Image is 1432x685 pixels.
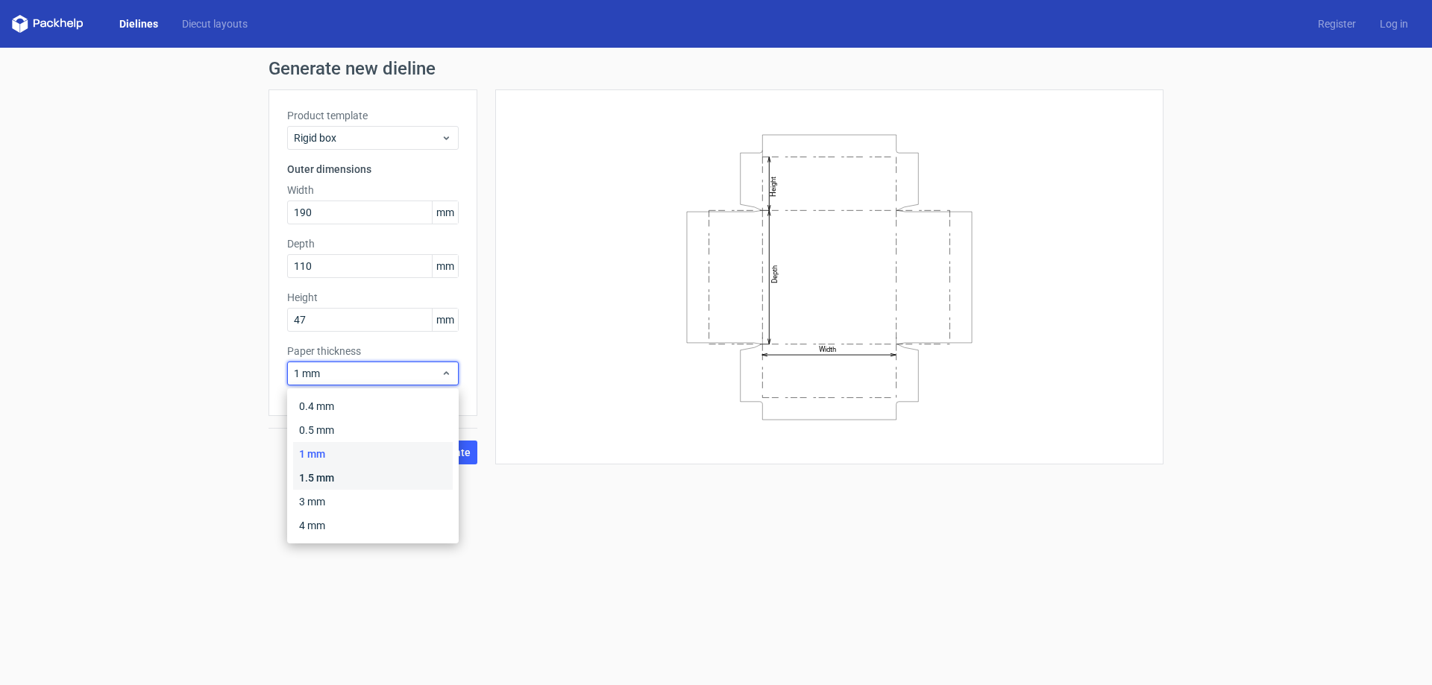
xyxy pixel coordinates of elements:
[1368,16,1420,31] a: Log in
[293,490,453,514] div: 3 mm
[293,442,453,466] div: 1 mm
[107,16,170,31] a: Dielines
[287,162,459,177] h3: Outer dimensions
[769,176,777,196] text: Height
[770,265,779,282] text: Depth
[432,255,458,277] span: mm
[294,130,441,145] span: Rigid box
[1306,16,1368,31] a: Register
[287,344,459,359] label: Paper thickness
[432,201,458,224] span: mm
[293,466,453,490] div: 1.5 mm
[287,108,459,123] label: Product template
[287,236,459,251] label: Depth
[293,394,453,418] div: 0.4 mm
[294,366,441,381] span: 1 mm
[170,16,260,31] a: Diecut layouts
[293,514,453,537] div: 4 mm
[287,183,459,198] label: Width
[268,60,1163,78] h1: Generate new dieline
[287,290,459,305] label: Height
[432,309,458,331] span: mm
[293,418,453,442] div: 0.5 mm
[819,345,836,353] text: Width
